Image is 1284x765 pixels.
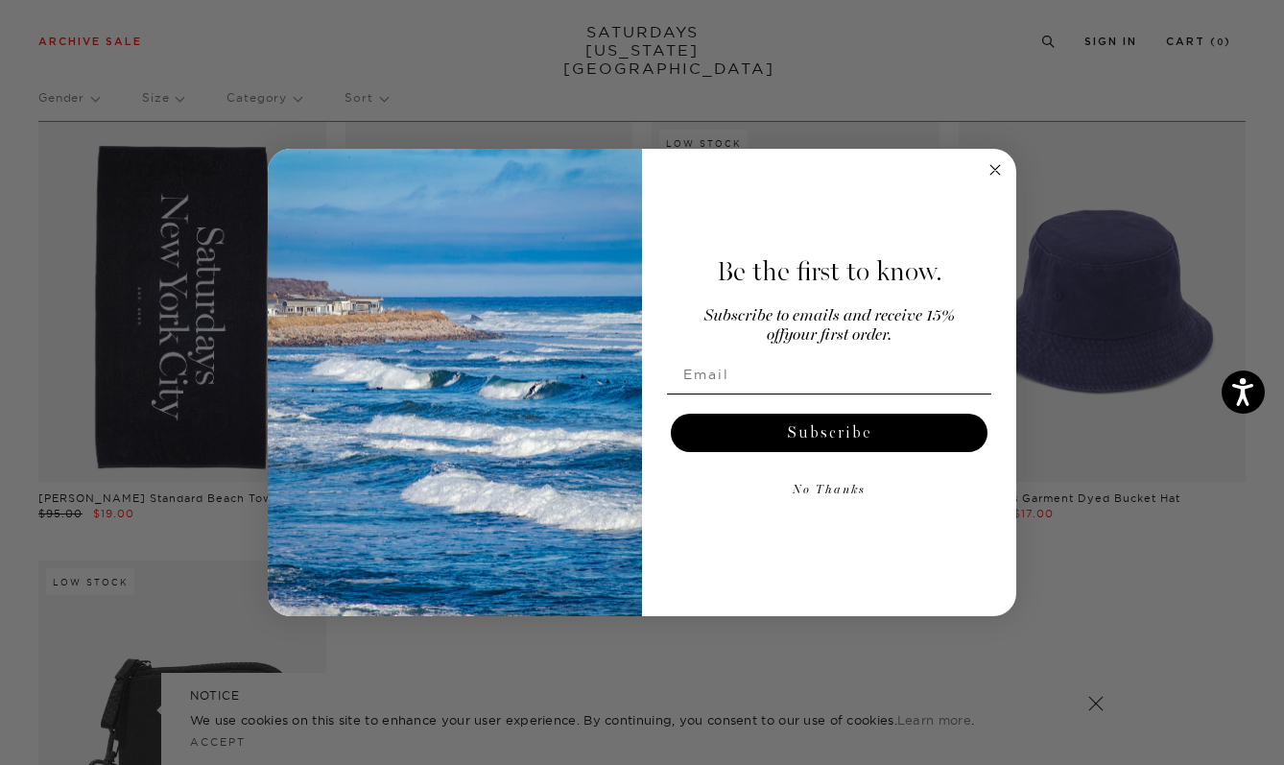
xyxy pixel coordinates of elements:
[667,471,991,510] button: No Thanks
[671,414,987,452] button: Subscribe
[667,355,991,394] input: Email
[704,308,955,324] span: Subscribe to emails and receive 15%
[767,327,784,344] span: off
[667,394,991,394] img: underline
[984,158,1007,181] button: Close dialog
[268,149,642,617] img: 125c788d-000d-4f3e-b05a-1b92b2a23ec9.jpeg
[784,327,892,344] span: your first order.
[717,255,942,288] span: Be the first to know.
